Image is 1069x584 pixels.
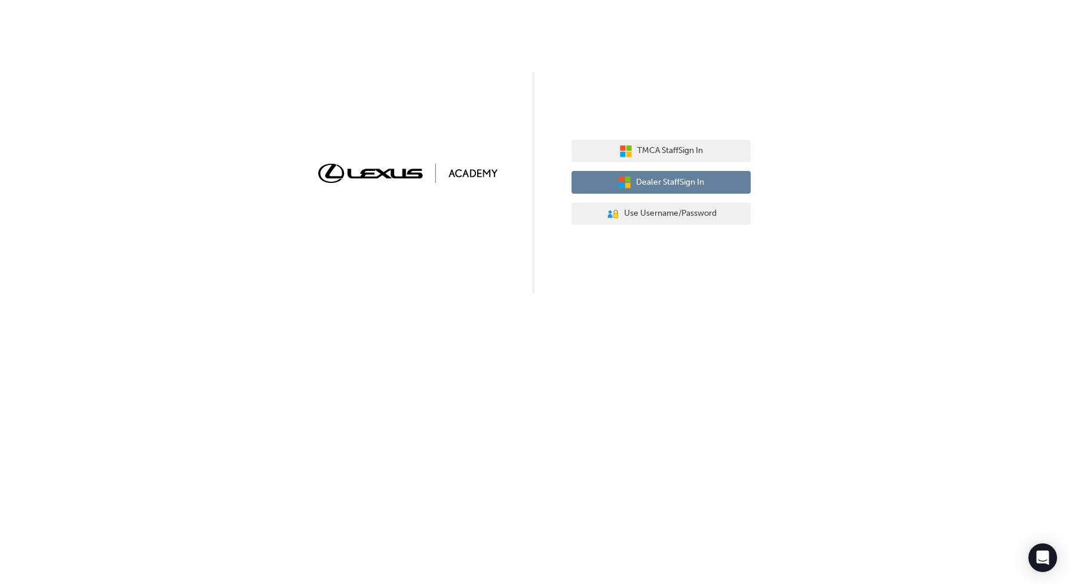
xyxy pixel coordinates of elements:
div: Open Intercom Messenger [1028,543,1057,572]
span: Dealer Staff Sign In [636,176,704,189]
button: TMCA StaffSign In [572,140,751,163]
img: Trak [318,164,497,182]
span: TMCA Staff Sign In [637,144,703,158]
button: Use Username/Password [572,203,751,225]
button: Dealer StaffSign In [572,171,751,194]
span: Use Username/Password [624,207,717,221]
